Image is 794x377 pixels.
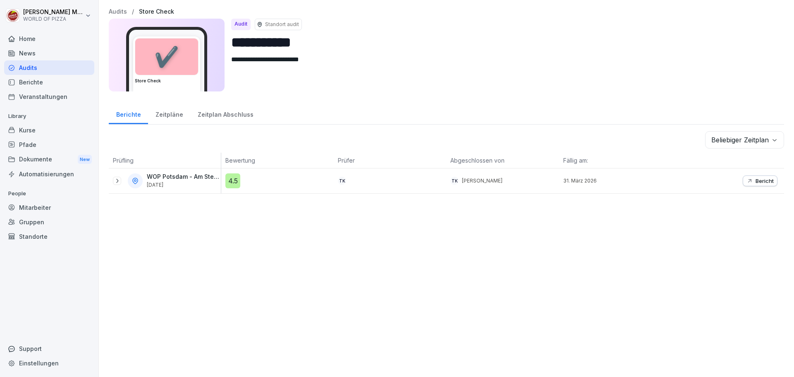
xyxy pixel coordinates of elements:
div: ✔️ [135,38,198,75]
div: TK [338,177,346,185]
p: Abgeschlossen von [450,156,555,165]
p: Standort audit [265,21,299,28]
p: [PERSON_NAME] [462,177,502,185]
a: Audits [109,8,127,15]
div: 4.5 [225,173,240,188]
div: Dokumente [4,152,94,167]
p: 31. März 2026 [563,177,672,185]
p: WORLD OF PIZZA [23,16,84,22]
a: DokumenteNew [4,152,94,167]
th: Prüfer [334,153,446,168]
a: Gruppen [4,215,94,229]
a: Automatisierungen [4,167,94,181]
a: Home [4,31,94,46]
a: Mitarbeiter [4,200,94,215]
a: Berichte [109,103,148,124]
div: Support [4,341,94,356]
div: TK [450,177,459,185]
p: [DATE] [147,182,219,188]
a: Pfade [4,137,94,152]
p: People [4,187,94,200]
a: Audits [4,60,94,75]
button: Bericht [743,175,777,186]
p: [PERSON_NAME] Mörsel [23,9,84,16]
a: Standorte [4,229,94,244]
a: Berichte [4,75,94,89]
p: Library [4,110,94,123]
p: Prüfling [113,156,217,165]
p: Bericht [756,178,774,184]
h3: Store Check [135,78,198,84]
a: Kurse [4,123,94,137]
a: Zeitplan Abschluss [190,103,261,124]
a: Zeitpläne [148,103,190,124]
div: Audit [231,19,251,30]
a: Veranstaltungen [4,89,94,104]
div: New [78,155,92,164]
p: / [132,8,134,15]
p: Bewertung [225,156,330,165]
p: WOP Potsdam - Am Stern [147,173,219,180]
a: Store Check [139,8,174,15]
a: News [4,46,94,60]
a: Einstellungen [4,356,94,370]
th: Fällig am: [559,153,672,168]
